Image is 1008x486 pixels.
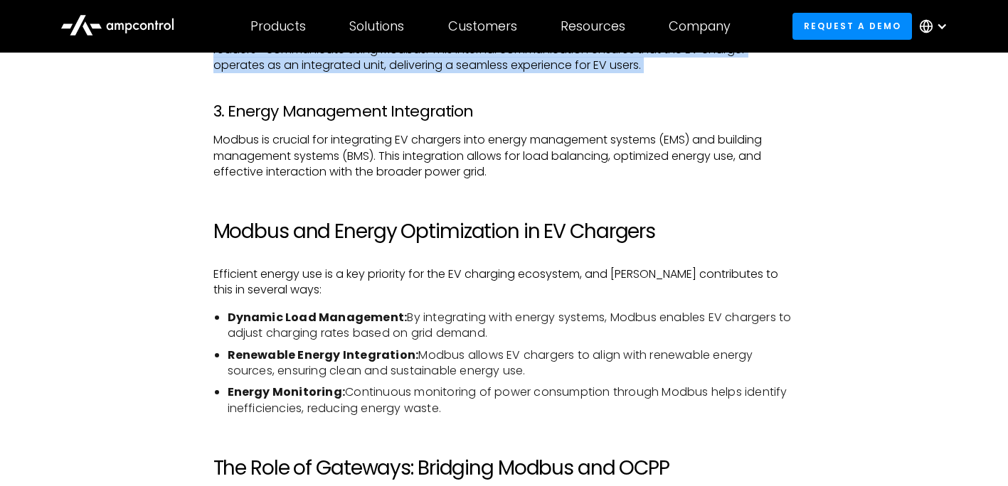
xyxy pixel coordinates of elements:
[228,309,408,325] strong: Dynamic Load Management:
[250,18,306,34] div: Products
[228,310,795,342] li: By integrating with energy systems, Modbus enables EV chargers to adjust charging rates based on ...
[213,102,795,121] h3: 3. Energy Management Integration
[349,18,404,34] div: Solutions
[213,266,795,298] p: Efficient energy use is a key priority for the EV charging ecosystem, and [PERSON_NAME] contribut...
[228,384,346,400] strong: Energy Monitoring:
[228,347,419,363] strong: Renewable Energy Integration:
[213,132,795,180] p: Modbus is crucial for integrating EV chargers into energy management systems (EMS) and building m...
[228,347,795,379] li: Modbus allows EV chargers to align with renewable energy sources, ensuring clean and sustainable ...
[561,18,625,34] div: Resources
[448,18,517,34] div: Customers
[228,384,795,416] li: Continuous monitoring of power consumption through Modbus helps identify inefficiencies, reducing...
[213,456,795,480] h2: The Role of Gateways: Bridging Modbus and OCPP
[669,18,731,34] div: Company
[213,220,795,244] h2: Modbus and Energy Optimization in EV Chargers
[792,13,912,39] a: Request a demo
